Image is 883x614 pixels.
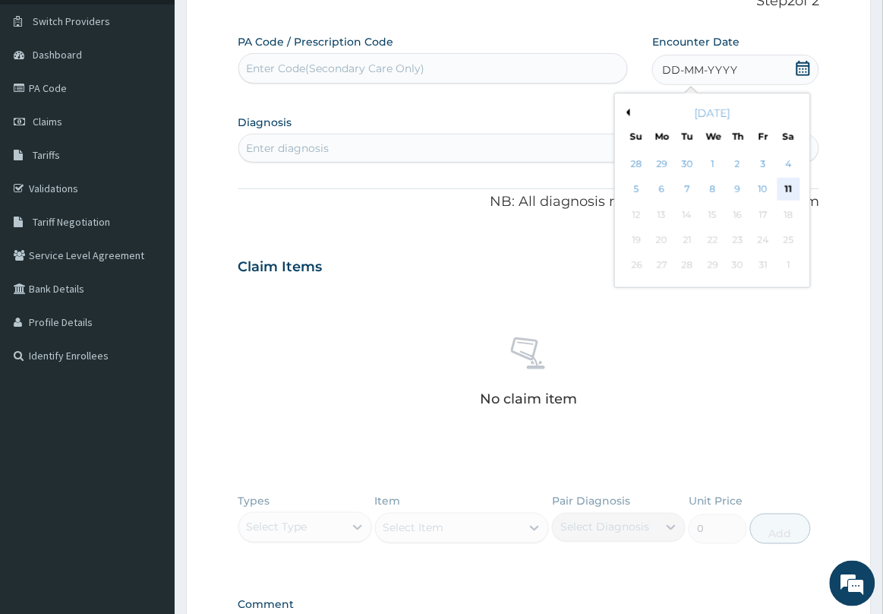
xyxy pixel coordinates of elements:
div: Not available Thursday, October 23rd, 2025 [727,229,749,252]
div: Choose Wednesday, October 8th, 2025 [702,179,724,201]
div: Not available Saturday, October 25th, 2025 [777,229,800,252]
div: Choose Friday, October 3rd, 2025 [752,153,774,176]
div: Sa [783,130,796,143]
span: Claims [33,115,62,128]
div: Not available Thursday, October 16th, 2025 [727,204,749,226]
div: Not available Friday, October 17th, 2025 [752,204,774,226]
textarea: Type your message and hit 'Enter' [8,415,289,468]
div: Choose Thursday, October 2nd, 2025 [727,153,749,176]
div: Not available Tuesday, October 28th, 2025 [676,255,699,277]
div: Choose Sunday, October 5th, 2025 [626,179,648,201]
div: Not available Wednesday, October 29th, 2025 [702,255,724,277]
div: Chat with us now [79,85,255,105]
div: Enter Code(Secondary Care Only) [247,61,425,76]
span: Tariff Negotiation [33,215,110,229]
div: We [706,130,719,143]
div: Choose Saturday, October 4th, 2025 [777,153,800,176]
div: Tu [681,130,694,143]
div: Th [732,130,745,143]
div: Minimize live chat window [249,8,285,44]
div: Not available Monday, October 20th, 2025 [651,229,673,252]
div: Not available Thursday, October 30th, 2025 [727,255,749,277]
div: month 2025-10 [624,152,801,279]
p: NB: All diagnosis must be linked to a claim item [238,192,820,212]
label: Diagnosis [238,115,292,130]
div: Not available Tuesday, October 14th, 2025 [676,204,699,226]
div: Choose Wednesday, October 1st, 2025 [702,153,724,176]
span: Tariffs [33,148,60,162]
div: Choose Tuesday, October 7th, 2025 [676,179,699,201]
div: Choose Tuesday, September 30th, 2025 [676,153,699,176]
span: Dashboard [33,48,82,62]
div: Fr [757,130,770,143]
img: d_794563401_company_1708531726252_794563401 [28,76,61,114]
div: Choose Sunday, September 28th, 2025 [626,153,648,176]
div: Not available Saturday, October 18th, 2025 [777,204,800,226]
label: PA Code / Prescription Code [238,34,394,49]
div: Not available Saturday, November 1st, 2025 [777,255,800,277]
h3: Claim Items [238,259,323,276]
div: Not available Tuesday, October 21st, 2025 [676,229,699,252]
div: Enter diagnosis [247,141,330,156]
div: Mo [655,130,668,143]
div: Choose Monday, September 29th, 2025 [651,153,673,176]
div: Choose Monday, October 6th, 2025 [651,179,673,201]
div: Not available Friday, October 24th, 2025 [752,229,774,252]
label: Encounter Date [652,34,740,49]
div: Not available Friday, October 31st, 2025 [752,255,774,277]
div: Not available Monday, October 27th, 2025 [651,255,673,277]
div: Not available Sunday, October 26th, 2025 [626,255,648,277]
div: Not available Wednesday, October 22nd, 2025 [702,229,724,252]
div: Not available Sunday, October 19th, 2025 [626,229,648,252]
div: Choose Friday, October 10th, 2025 [752,179,774,201]
button: Previous Month [623,109,630,116]
span: DD-MM-YYYY [662,62,737,78]
div: Choose Saturday, October 11th, 2025 [777,179,800,201]
label: Comment [238,599,820,612]
span: Switch Providers [33,14,110,28]
div: Not available Sunday, October 12th, 2025 [626,204,648,226]
p: No claim item [481,391,578,407]
span: We're online! [88,191,210,345]
div: Choose Thursday, October 9th, 2025 [727,179,749,201]
div: Not available Wednesday, October 15th, 2025 [702,204,724,226]
div: Su [630,130,643,143]
div: [DATE] [621,106,804,121]
div: Not available Monday, October 13th, 2025 [651,204,673,226]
